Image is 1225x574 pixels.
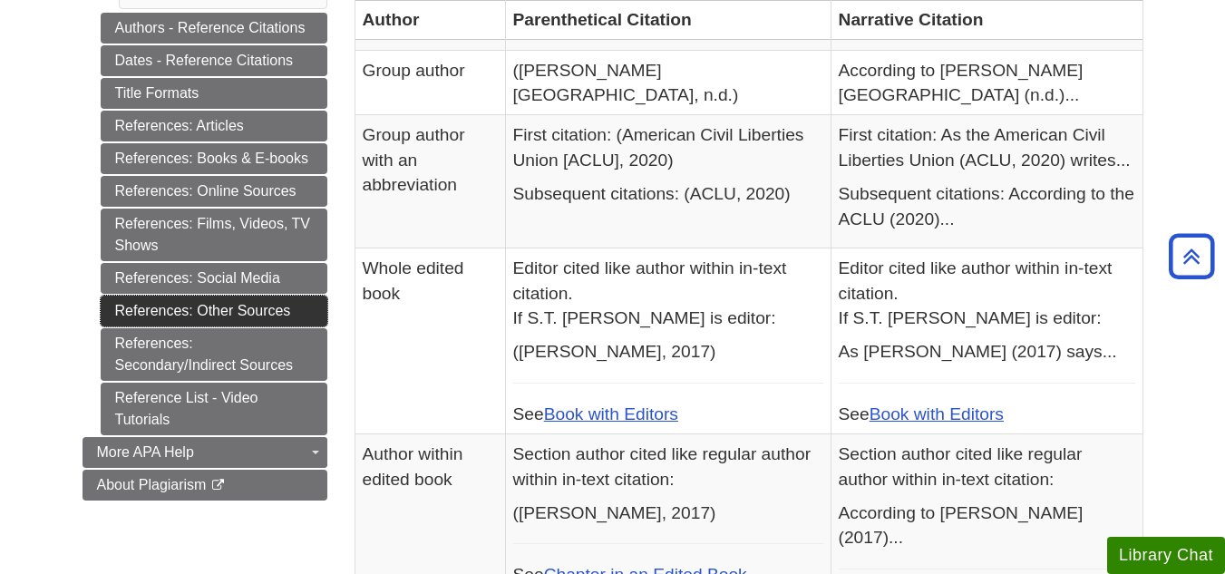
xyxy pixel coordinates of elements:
a: More APA Help [83,437,327,468]
a: Authors - Reference Citations [101,13,327,44]
td: ([PERSON_NAME][GEOGRAPHIC_DATA], n.d.) [505,50,831,115]
td: Group author [355,50,505,115]
a: References: Other Sources [101,296,327,326]
a: References: Films, Videos, TV Shows [101,209,327,261]
td: Whole edited book [355,248,505,434]
a: Book with Editors [870,404,1004,423]
td: Group author with an abbreviation [355,115,505,248]
p: ([PERSON_NAME], 2017) [513,501,823,525]
p: As [PERSON_NAME] (2017) says... [839,339,1135,364]
a: References: Online Sources [101,176,327,207]
a: Back to Top [1162,244,1220,268]
a: Book with Editors [544,404,678,423]
a: References: Articles [101,111,327,141]
p: Subsequent citations: (ACLU, 2020) [513,181,823,206]
i: This link opens in a new window [210,480,226,491]
p: First citation: As the American Civil Liberties Union (ACLU, 2020) writes... [839,122,1135,172]
span: About Plagiarism [97,477,207,492]
td: See [831,248,1142,434]
a: References: Social Media [101,263,327,294]
td: See [505,248,831,434]
a: References: Books & E-books [101,143,327,174]
a: References: Secondary/Indirect Sources [101,328,327,381]
p: ([PERSON_NAME], 2017) [513,339,823,364]
a: Dates - Reference Citations [101,45,327,76]
p: Editor cited like author within in-text citation. If S.T. [PERSON_NAME] is editor: [839,256,1135,330]
span: More APA Help [97,444,194,460]
p: Section author cited like regular author within in-text citation: [839,442,1135,491]
a: Title Formats [101,78,327,109]
p: Section author cited like regular author within in-text citation: [513,442,823,491]
p: Editor cited like author within in-text citation. If S.T. [PERSON_NAME] is editor: [513,256,823,330]
button: Library Chat [1107,537,1225,574]
a: Reference List - Video Tutorials [101,383,327,435]
p: According to [PERSON_NAME] (2017)... [839,501,1135,550]
p: First citation: (American Civil Liberties Union [ACLU], 2020) [513,122,823,172]
p: Subsequent citations: According to the ACLU (2020)... [839,181,1135,231]
a: About Plagiarism [83,470,327,501]
td: According to [PERSON_NAME][GEOGRAPHIC_DATA] (n.d.)... [831,50,1142,115]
